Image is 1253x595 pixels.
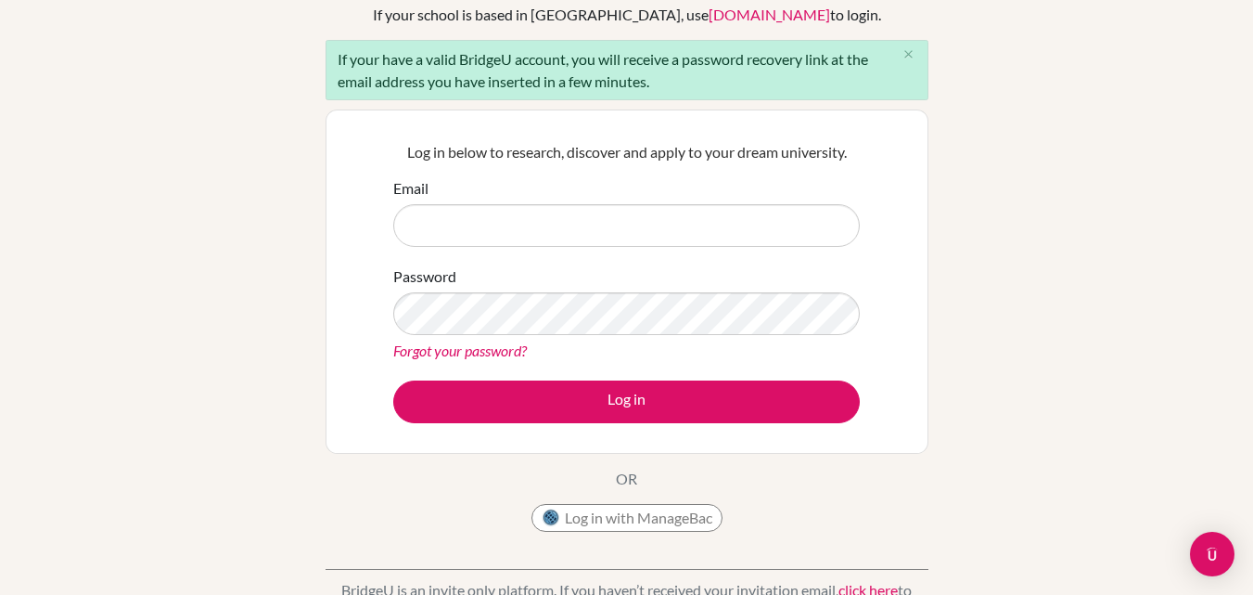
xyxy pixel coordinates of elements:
[531,504,722,532] button: Log in with ManageBac
[890,41,927,69] button: Close
[393,177,428,200] label: Email
[616,468,637,490] p: OR
[393,265,456,288] label: Password
[326,40,928,100] div: If your have a valid BridgeU account, you will receive a password recovery link at the email addr...
[393,381,860,423] button: Log in
[709,6,830,23] a: [DOMAIN_NAME]
[393,141,860,163] p: Log in below to research, discover and apply to your dream university.
[901,47,915,61] i: close
[393,342,527,359] a: Forgot your password?
[1190,532,1234,576] div: Open Intercom Messenger
[373,4,881,26] div: If your school is based in [GEOGRAPHIC_DATA], use to login.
